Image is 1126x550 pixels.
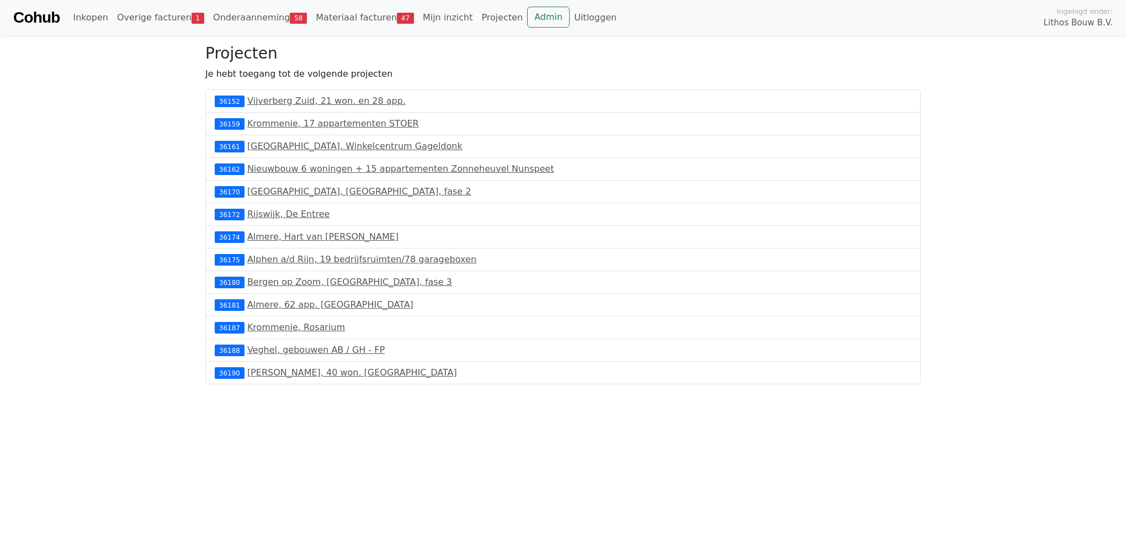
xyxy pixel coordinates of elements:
a: Admin [527,7,570,28]
a: Vijverberg Zuid, 21 won. en 28 app. [247,96,406,106]
p: Je hebt toegang tot de volgende projecten [205,67,921,81]
a: Projecten [477,7,527,29]
a: [GEOGRAPHIC_DATA], [GEOGRAPHIC_DATA], fase 2 [247,186,471,197]
div: 36190 [215,367,245,378]
a: Materiaal facturen47 [311,7,418,29]
div: 36152 [215,96,245,107]
div: 36180 [215,277,245,288]
a: Nieuwbouw 6 woningen + 15 appartementen Zonneheuvel Nunspeet [247,163,554,174]
a: Almere, 62 app. [GEOGRAPHIC_DATA] [247,299,413,310]
div: 36187 [215,322,245,333]
span: 1 [192,13,204,24]
div: 36161 [215,141,245,152]
span: 58 [290,13,307,24]
h3: Projecten [205,44,921,63]
span: Lithos Bouw B.V. [1044,17,1113,29]
div: 36181 [215,299,245,310]
div: 36175 [215,254,245,265]
a: Cohub [13,4,60,31]
div: 36172 [215,209,245,220]
a: Krommenie, 17 appartementen STOER [247,118,419,129]
span: Ingelogd onder: [1056,6,1113,17]
a: Overige facturen1 [113,7,209,29]
span: 47 [397,13,414,24]
a: Alphen a/d Rijn, 19 bedrijfsruimten/78 garageboxen [247,254,476,265]
a: Inkopen [68,7,112,29]
a: Mijn inzicht [418,7,477,29]
div: 36170 [215,186,245,197]
div: 36162 [215,163,245,174]
div: 36174 [215,231,245,242]
a: Rijswijk, De Entree [247,209,330,219]
a: Bergen op Zoom, [GEOGRAPHIC_DATA], fase 3 [247,277,452,287]
div: 36188 [215,345,245,356]
a: Uitloggen [570,7,621,29]
a: Veghel, gebouwen AB / GH - FP [247,345,385,355]
a: [GEOGRAPHIC_DATA], Winkelcentrum Gageldonk [247,141,463,151]
a: [PERSON_NAME], 40 won. [GEOGRAPHIC_DATA] [247,367,457,378]
a: Krommenie, Rosarium [247,322,345,332]
div: 36159 [215,118,245,129]
a: Onderaanneming58 [209,7,311,29]
a: Almere, Hart van [PERSON_NAME] [247,231,399,242]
